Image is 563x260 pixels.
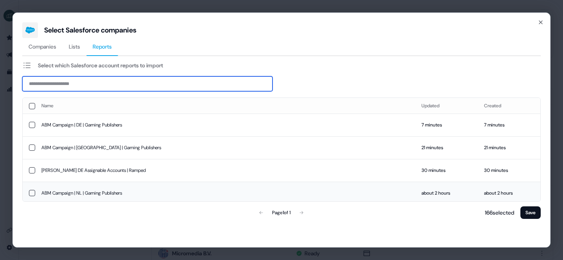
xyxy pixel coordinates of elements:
div: 7 minutes [484,121,534,129]
div: Page 1 of 1 [272,209,290,217]
td: ABM Campaign | NL | Gaming Publishers [35,182,415,204]
th: Updated [415,98,478,114]
div: 21 minutes [421,144,472,152]
span: Lists [69,43,80,51]
td: ABM Campaign | [GEOGRAPHIC_DATA] | Gaming Publishers [35,136,415,159]
p: 166 selected [482,209,514,217]
th: Name [35,98,415,114]
div: 30 minutes [484,166,534,174]
td: [PERSON_NAME] DE Assignable Accounts | Ramped [35,159,415,182]
div: 30 minutes [421,166,472,174]
div: 7 minutes [421,121,472,129]
span: Companies [29,43,56,51]
button: Save [520,206,541,219]
div: 21 minutes [484,144,534,152]
div: about 2 hours [484,189,534,197]
span: Reports [93,43,112,51]
td: ABM Campaign | DE | Gaming Publishers [35,114,415,136]
th: Created [478,98,540,114]
div: Select which Salesforce account reports to import [38,61,163,69]
div: about 2 hours [421,189,472,197]
div: Select Salesforce companies [44,25,136,35]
